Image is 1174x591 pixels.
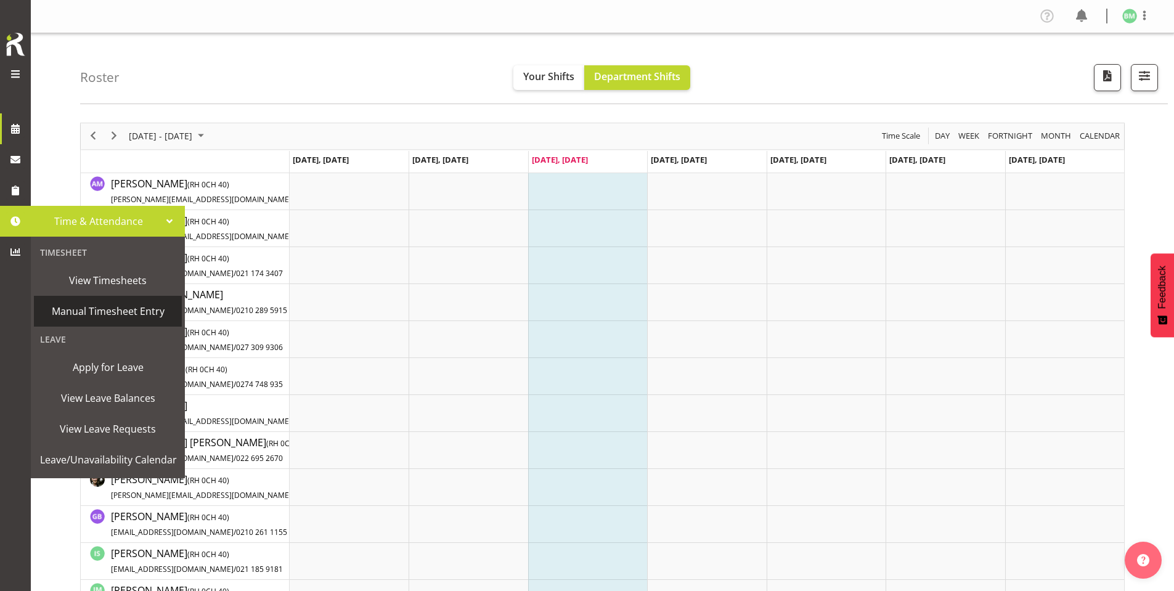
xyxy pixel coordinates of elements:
img: Rosterit icon logo [3,31,28,58]
span: [PERSON_NAME] [111,214,336,242]
span: Chanel Toleafoa [111,362,283,390]
span: / [234,305,236,316]
a: [PERSON_NAME](RH 0CH 40)[PERSON_NAME][EMAIL_ADDRESS][DOMAIN_NAME] [111,472,336,502]
span: RH 0 [190,512,206,523]
span: [PERSON_NAME][EMAIL_ADDRESS][DOMAIN_NAME] [111,490,291,500]
span: RH 0 [269,438,285,449]
span: [PERSON_NAME] [111,510,287,538]
a: View Leave Balances [34,383,182,414]
span: View Leave Balances [40,389,176,407]
img: help-xxl-2.png [1137,554,1149,566]
span: Month [1040,128,1072,144]
span: ( CH 40) [187,216,229,227]
span: [PERSON_NAME][EMAIL_ADDRESS][DOMAIN_NAME] [111,231,291,242]
span: 021 185 9181 [236,564,283,574]
span: calendar [1078,128,1121,144]
td: Benjamin Thomas Geden resource [81,247,290,284]
div: Leave [34,327,182,352]
span: [EMAIL_ADDRESS][DOMAIN_NAME] [111,564,234,574]
a: View Timesheets [34,265,182,296]
span: RH 0 [190,327,206,338]
span: / [234,379,236,389]
span: Fortnight [987,128,1033,144]
span: [DATE] - [DATE] [128,128,194,144]
a: Time & Attendance [31,206,185,237]
span: Apply for Leave [40,358,176,377]
button: Month [1078,128,1122,144]
span: Department Shifts [594,70,680,83]
a: Leave/Unavailability Calendar [34,444,182,475]
span: 0210 261 1155 [236,527,287,537]
a: View Leave Requests [34,414,182,444]
span: View Leave Requests [40,420,176,438]
a: [PERSON_NAME](RH 0CH 40)[PERSON_NAME][EMAIL_ADDRESS][DOMAIN_NAME] [111,213,336,243]
span: [PERSON_NAME] [PERSON_NAME] [111,436,308,464]
button: Timeline Day [933,128,952,144]
span: ( CH 40) [187,512,229,523]
span: ( CH 40) [187,179,229,190]
span: RH 0 [190,216,206,227]
div: Timesheet [34,240,182,265]
span: 0210 289 5915 [236,305,287,316]
td: Darren Shiu Lun Lau resource [81,432,290,469]
span: [PERSON_NAME][EMAIL_ADDRESS][DOMAIN_NAME] [111,194,291,205]
div: previous period [83,123,104,149]
span: Feedback [1157,266,1168,309]
span: / [234,268,236,279]
button: Department Shifts [584,65,690,90]
span: Week [957,128,980,144]
a: Chanel Toleafoa(RH 0CH 40)[EMAIL_ADDRESS][DOMAIN_NAME]/0274 748 935 [111,361,283,391]
span: 0274 748 935 [236,379,283,389]
span: RH 0 [190,475,206,486]
a: [PERSON_NAME](RH 0CH 40)[EMAIL_ADDRESS][DOMAIN_NAME]/0210 261 1155 [111,509,287,539]
img: boston-morgan-horan1177.jpg [1122,9,1137,23]
a: [PERSON_NAME](RH 0CH 40)[EMAIL_ADDRESS][DOMAIN_NAME]/027 309 9306 [111,324,283,354]
span: [DATE], [DATE] [770,154,826,165]
div: August 11 - 17, 2025 [124,123,211,149]
span: ( CH 40) [187,549,229,560]
button: Filter Shifts [1131,64,1158,91]
span: [PERSON_NAME] [111,251,283,279]
span: RH 0 [190,179,206,190]
td: Angela Kerrigan resource [81,210,290,247]
span: Leave/Unavailability Calendar [40,450,177,469]
button: August 2025 [127,128,210,144]
a: [PERSON_NAME](RH 0CH 40)[EMAIL_ADDRESS][DOMAIN_NAME]/021 174 3407 [111,250,283,280]
button: Timeline Month [1039,128,1074,144]
button: Download a PDF of the roster according to the set date range. [1094,64,1121,91]
span: [PERSON_NAME][EMAIL_ADDRESS][DOMAIN_NAME] [111,416,291,426]
a: [PERSON_NAME](RH 0CH 40)[PERSON_NAME][EMAIL_ADDRESS][DOMAIN_NAME] [111,176,341,206]
span: / [234,527,236,537]
span: [PERSON_NAME] [111,547,283,575]
span: Your Shifts [523,70,574,83]
a: Boston [PERSON_NAME][EMAIL_ADDRESS][DOMAIN_NAME]/0210 289 5915 [111,287,287,317]
span: Manual Timesheet Entry [40,302,176,320]
span: ( CH 40) [187,327,229,338]
td: Andrew McFadzean resource [81,173,290,210]
span: RH 0 [190,549,206,560]
button: Fortnight [986,128,1035,144]
button: Feedback - Show survey [1151,253,1174,337]
td: Chanel Toleafoa resource [81,358,290,395]
a: [PERSON_NAME] [PERSON_NAME](RH 0CH 40)[EMAIL_ADDRESS][DOMAIN_NAME]/022 695 2670 [111,435,308,465]
button: Next [106,128,123,144]
span: RH 0 [188,364,204,375]
span: RH 0 [190,253,206,264]
h4: Roster [80,70,120,84]
td: Bryan Humprhries resource [81,321,290,358]
button: Timeline Week [956,128,982,144]
span: Time Scale [881,128,921,144]
span: Time & Attendance [37,212,160,230]
span: Day [934,128,951,144]
a: [PERSON_NAME](RH 0CH 40)[EMAIL_ADDRESS][DOMAIN_NAME]/021 185 9181 [111,546,283,576]
td: Dayle Eathorne resource [81,469,290,506]
span: ( CH 40) [187,253,229,264]
button: Your Shifts [513,65,584,90]
span: Boston [PERSON_NAME] [111,288,287,316]
span: 027 309 9306 [236,342,283,353]
span: [PERSON_NAME] [111,399,341,427]
span: ( CH 40) [185,364,227,375]
span: [DATE], [DATE] [532,154,588,165]
button: Time Scale [880,128,923,144]
button: Previous [85,128,102,144]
